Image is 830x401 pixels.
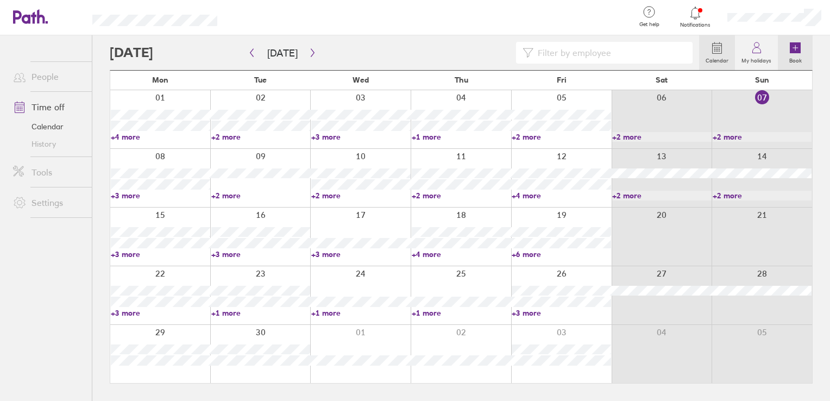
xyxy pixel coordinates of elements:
[4,192,92,214] a: Settings
[4,96,92,118] a: Time off
[778,35,813,70] a: Book
[412,132,511,142] a: +1 more
[152,76,168,84] span: Mon
[211,191,311,200] a: +2 more
[713,191,812,200] a: +2 more
[4,118,92,135] a: Calendar
[678,5,713,28] a: Notifications
[713,132,812,142] a: +2 more
[311,308,411,318] a: +1 more
[455,76,468,84] span: Thu
[211,249,311,259] a: +3 more
[353,76,369,84] span: Wed
[412,249,511,259] a: +4 more
[259,44,306,62] button: [DATE]
[111,191,210,200] a: +3 more
[512,191,611,200] a: +4 more
[4,161,92,183] a: Tools
[512,132,611,142] a: +2 more
[612,132,712,142] a: +2 more
[783,54,808,64] label: Book
[612,191,712,200] a: +2 more
[678,22,713,28] span: Notifications
[111,249,210,259] a: +3 more
[211,132,311,142] a: +2 more
[211,308,311,318] a: +1 more
[4,66,92,87] a: People
[557,76,567,84] span: Fri
[254,76,267,84] span: Tue
[4,135,92,153] a: History
[512,308,611,318] a: +3 more
[735,54,778,64] label: My holidays
[311,132,411,142] a: +3 more
[735,35,778,70] a: My holidays
[632,21,667,28] span: Get help
[699,54,735,64] label: Calendar
[111,132,210,142] a: +4 more
[533,42,687,63] input: Filter by employee
[111,308,210,318] a: +3 more
[656,76,668,84] span: Sat
[512,249,611,259] a: +6 more
[412,191,511,200] a: +2 more
[699,35,735,70] a: Calendar
[311,191,411,200] a: +2 more
[755,76,769,84] span: Sun
[311,249,411,259] a: +3 more
[412,308,511,318] a: +1 more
